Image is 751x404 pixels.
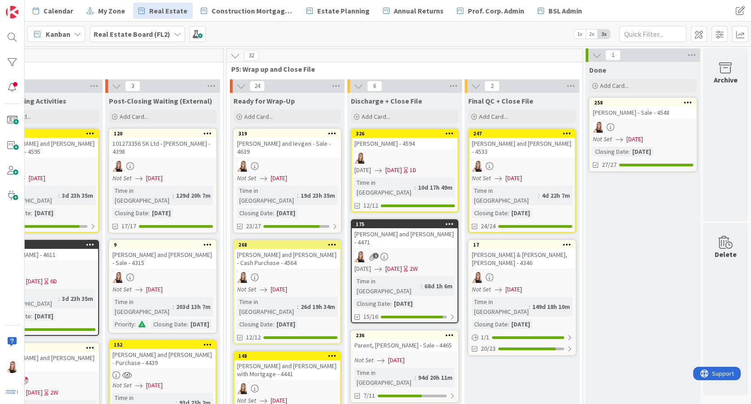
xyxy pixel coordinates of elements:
[509,319,532,329] div: [DATE]
[468,129,576,233] a: 247[PERSON_NAME] and [PERSON_NAME] - 4533DBNot Set[DATE]Time in [GEOGRAPHIC_DATA]:4d 22h 7mClosin...
[602,160,617,169] span: 27/27
[352,130,458,138] div: 326
[110,249,216,269] div: [PERSON_NAME] and [PERSON_NAME] - Sale - 4315
[231,65,571,74] span: P5: Wrap up and Close File
[112,285,132,293] i: Not Set
[484,81,500,91] span: 2
[469,138,575,157] div: [PERSON_NAME] and [PERSON_NAME] - 4533
[109,129,216,233] a: 120101273356 SK Ltd - [PERSON_NAME] - 4398DBNot Set[DATE]Time in [GEOGRAPHIC_DATA]:129d 20h 7mClo...
[352,331,458,351] div: 236Parent, [PERSON_NAME] - Sale - 4465
[188,319,211,329] div: [DATE]
[114,242,216,248] div: 9
[594,100,696,106] div: 258
[472,174,491,182] i: Not Set
[593,121,604,133] img: DB
[32,311,56,321] div: [DATE]
[233,240,341,344] a: 268[PERSON_NAME] and [PERSON_NAME] - Cash Purchase - 4564DBNot Set[DATE]Time in [GEOGRAPHIC_DATA]...
[173,302,174,312] span: :
[112,174,132,182] i: Not Set
[363,312,378,321] span: 15/16
[112,208,148,218] div: Closing Date
[421,281,422,291] span: :
[532,3,587,19] a: BSL Admin
[271,285,287,294] span: [DATE]
[351,96,422,105] span: Discharge + Close File
[112,381,132,389] i: Not Set
[112,319,134,329] div: Priority
[274,319,298,329] div: [DATE]
[150,208,173,218] div: [DATE]
[237,186,297,205] div: Time in [GEOGRAPHIC_DATA]
[352,251,458,262] div: DB
[50,277,57,286] div: 6D
[354,264,371,274] span: [DATE]
[19,1,41,12] span: Support
[590,99,696,118] div: 258[PERSON_NAME] - Sale - 4548
[114,130,216,137] div: 120
[472,186,538,205] div: Time in [GEOGRAPHIC_DATA]
[352,228,458,248] div: [PERSON_NAME] and [PERSON_NAME] - 4471
[352,331,458,339] div: 236
[508,208,509,218] span: :
[363,391,375,400] span: 7/11
[301,3,375,19] a: Estate Planning
[354,152,366,164] img: DB
[363,201,378,210] span: 12/12
[468,96,533,105] span: Final QC + Close File
[94,30,170,39] b: Real Estate Board (FL2)
[244,113,273,121] span: Add Card...
[50,388,58,397] div: 2W
[473,130,575,137] div: 247
[354,368,414,387] div: Time in [GEOGRAPHIC_DATA]
[356,332,458,339] div: 236
[110,341,216,349] div: 152
[26,388,43,397] span: [DATE]
[244,50,259,61] span: 32
[469,241,575,269] div: 17[PERSON_NAME] & [PERSON_NAME], [PERSON_NAME] - 4346
[234,271,340,283] div: DB
[388,356,405,365] span: [DATE]
[110,138,216,157] div: 101273356 SK Ltd - [PERSON_NAME] - 4398
[234,130,340,138] div: 319
[410,165,416,175] div: 1D
[410,264,418,274] div: 2W
[352,152,458,164] div: DB
[234,249,340,269] div: [PERSON_NAME] and [PERSON_NAME] - Cash Purchase - 4564
[354,276,421,296] div: Time in [GEOGRAPHIC_DATA]
[416,182,455,192] div: 10d 17h 49m
[110,241,216,269] div: 9[PERSON_NAME] and [PERSON_NAME] - Sale - 4315
[237,271,249,283] img: DB
[354,299,390,308] div: Closing Date
[195,3,298,19] a: Construction Mortgages - Draws
[237,208,273,218] div: Closing Date
[414,373,416,382] span: :
[590,121,696,133] div: DB
[46,29,70,39] span: Kanban
[112,297,173,317] div: Time in [GEOGRAPHIC_DATA]
[367,81,382,91] span: 6
[472,285,491,293] i: Not Set
[237,174,256,182] i: Not Set
[385,165,402,175] span: [DATE]
[356,221,458,227] div: 175
[121,222,136,231] span: 17/17
[274,208,298,218] div: [DATE]
[234,160,340,172] div: DB
[598,30,610,39] span: 3x
[146,381,163,390] span: [DATE]
[110,341,216,369] div: 152[PERSON_NAME] and [PERSON_NAME] - Purchase - 4439
[271,174,287,183] span: [DATE]
[481,344,496,353] span: 20/23
[120,113,148,121] span: Add Card...
[356,130,458,137] div: 326
[297,302,298,312] span: :
[112,160,124,172] img: DB
[352,220,458,248] div: 175[PERSON_NAME] and [PERSON_NAME] - 4471
[352,138,458,149] div: [PERSON_NAME] - 4594
[600,82,629,90] span: Add Card...
[509,208,532,218] div: [DATE]
[273,208,274,218] span: :
[110,241,216,249] div: 9
[273,319,274,329] span: :
[112,271,124,283] img: DB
